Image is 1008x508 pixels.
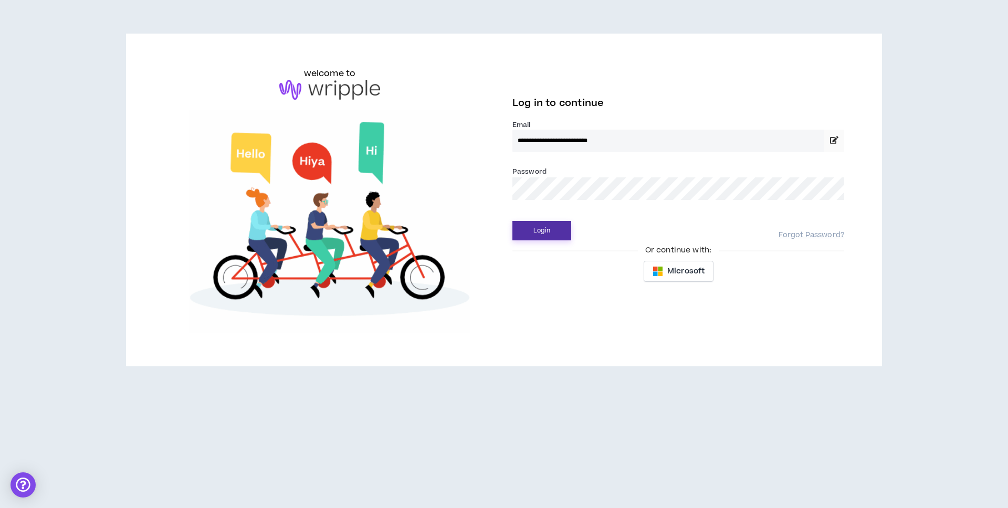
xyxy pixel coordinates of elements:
div: Open Intercom Messenger [10,472,36,498]
label: Email [512,120,844,130]
a: Forgot Password? [779,230,844,240]
span: Microsoft [667,266,705,277]
span: Log in to continue [512,97,604,110]
img: logo-brand.png [279,80,380,100]
label: Password [512,167,547,176]
h6: welcome to [304,67,356,80]
button: Microsoft [644,261,713,282]
button: Login [512,221,571,240]
span: Or continue with: [638,245,719,256]
img: Welcome to Wripple [164,110,496,333]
